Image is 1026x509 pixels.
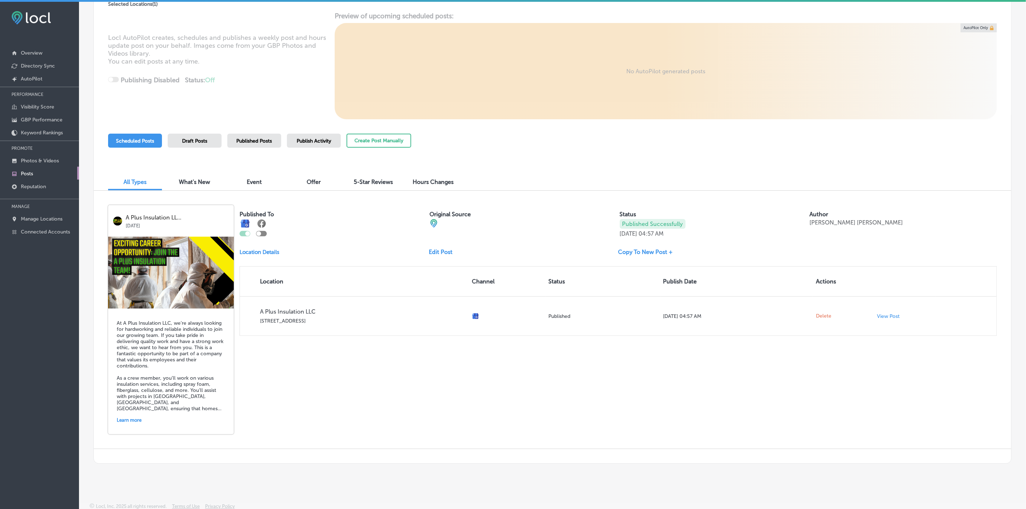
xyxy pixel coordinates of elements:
a: View Post [877,313,932,319]
span: Published Posts [237,138,272,144]
p: Posts [21,171,33,177]
img: 027a67bd-ee10-4ee4-b247-d7e0ace54294A-Plus-Insulation-121.png [108,237,234,309]
p: A Plus Insulation LLC [260,308,466,315]
span: Hours Changes [413,179,454,185]
p: Overview [21,50,42,56]
label: Author [810,211,828,218]
p: Photos & Videos [21,158,59,164]
label: Status [620,211,636,218]
p: Visibility Score [21,104,54,110]
p: A Plus Insulation LL... [126,214,229,221]
a: Copy To New Post + [618,249,679,255]
th: Status [546,267,660,296]
p: Keyword Rankings [21,130,63,136]
span: Delete [816,313,831,319]
p: [PERSON_NAME] [PERSON_NAME] [810,219,903,226]
span: All Types [124,179,147,185]
p: [DATE] [620,230,637,237]
p: View Post [877,313,900,319]
span: Offer [307,179,321,185]
th: Channel [469,267,546,296]
p: Reputation [21,184,46,190]
p: [DATE] 04:57 AM [663,313,811,319]
label: Published To [240,211,274,218]
span: 5-Star Reviews [354,179,393,185]
p: Locl, Inc. 2025 all rights reserved. [96,504,167,509]
img: fda3e92497d09a02dc62c9cd864e3231.png [11,11,51,24]
img: logo [113,217,122,226]
span: Scheduled Posts [116,138,154,144]
p: [STREET_ADDRESS] [260,318,466,324]
p: Directory Sync [21,63,55,69]
p: Location Details [240,249,279,255]
label: Original Source [430,211,471,218]
span: Event [247,179,262,185]
p: Connected Accounts [21,229,70,235]
p: [DATE] [126,221,229,228]
img: cba84b02adce74ede1fb4a8549a95eca.png [430,219,438,228]
th: Actions [813,267,874,296]
p: Published [548,313,657,319]
p: AutoPilot [21,76,42,82]
a: Edit Post [429,249,458,255]
span: Publish Activity [297,138,331,144]
p: Published Successfully [620,219,686,229]
p: GBP Performance [21,117,62,123]
span: Draft Posts [182,138,207,144]
th: Location [240,267,469,296]
button: Create Post Manually [347,134,411,148]
h5: At A Plus Insulation LLC, we’re always looking for hardworking and reliable individuals to join o... [117,320,225,412]
p: 04:57 AM [639,230,664,237]
th: Publish Date [660,267,813,296]
p: Manage Locations [21,216,62,222]
span: What's New [179,179,210,185]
